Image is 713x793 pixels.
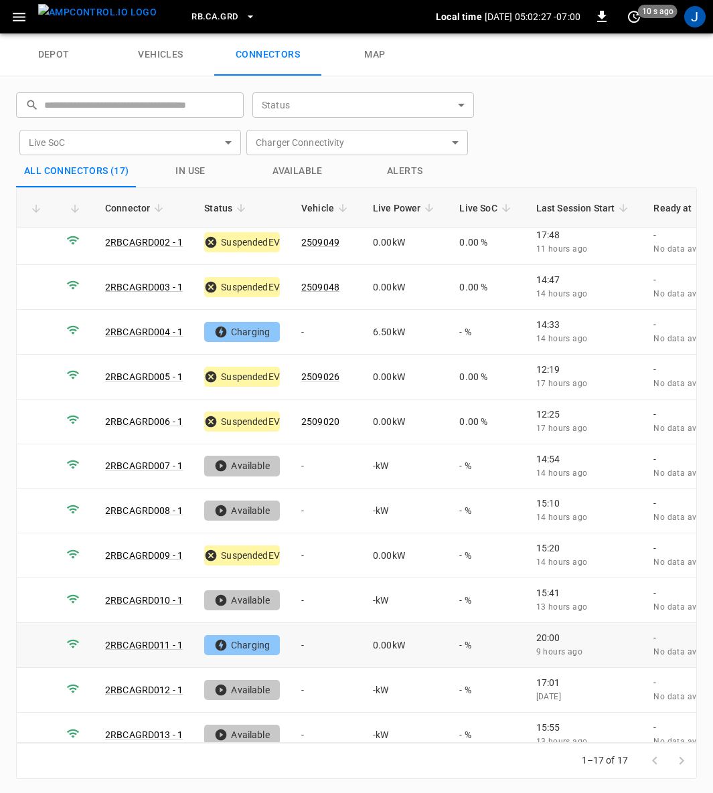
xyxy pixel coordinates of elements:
td: - [291,533,362,578]
p: 15:41 [536,586,633,600]
span: 14 hours ago [536,289,588,298]
span: 10 s ago [638,5,678,18]
span: Last Session Start [536,200,633,216]
span: 13 hours ago [536,737,588,746]
a: 2RBCAGRD009 - 1 [105,550,183,561]
a: 2RBCAGRD005 - 1 [105,371,183,382]
div: Charging [204,322,280,342]
a: 2RBCAGRD011 - 1 [105,640,183,650]
a: 2509026 [301,371,339,382]
span: 14 hours ago [536,468,588,478]
p: 12:25 [536,408,633,421]
span: Ready at [653,200,709,216]
td: - [291,623,362,668]
button: Alerts [351,155,459,187]
p: 14:33 [536,318,633,331]
td: 6.50 kW [362,310,449,355]
span: 11 hours ago [536,244,588,254]
td: - [291,668,362,713]
p: 14:47 [536,273,633,286]
td: 0.00 % [449,220,525,265]
button: in use [137,155,244,187]
td: 0.00 % [449,400,525,444]
a: 2RBCAGRD013 - 1 [105,729,183,740]
button: RB.CA.GRD [186,4,260,30]
button: Available [244,155,351,187]
a: 2RBCAGRD002 - 1 [105,237,183,248]
p: 15:20 [536,541,633,555]
span: 9 hours ago [536,647,582,656]
span: 13 hours ago [536,602,588,612]
p: 17:48 [536,228,633,242]
a: 2RBCAGRD010 - 1 [105,595,183,606]
span: Status [204,200,250,216]
div: Available [204,501,280,521]
a: connectors [214,33,321,76]
div: SuspendedEV [204,545,280,565]
a: 2RBCAGRD007 - 1 [105,460,183,471]
a: 2RBCAGRD008 - 1 [105,505,183,516]
div: Available [204,680,280,700]
span: 17 hours ago [536,424,588,433]
p: Local time [436,10,482,23]
td: 0.00 kW [362,355,449,400]
a: 2RBCAGRD012 - 1 [105,685,183,695]
div: Available [204,590,280,610]
span: 14 hours ago [536,334,588,343]
button: All Connectors (17) [16,155,137,187]
div: Available [204,725,280,745]
div: SuspendedEV [204,412,280,432]
div: Available [204,456,280,476]
td: 0.00 kW [362,533,449,578]
td: - [291,578,362,623]
span: Vehicle [301,200,351,216]
div: SuspendedEV [204,232,280,252]
td: - % [449,489,525,533]
div: profile-icon [684,6,706,27]
td: - [291,489,362,533]
div: Charging [204,635,280,655]
span: Live Power [373,200,439,216]
td: 0.00 kW [362,265,449,310]
td: - [291,444,362,489]
span: Connector [105,200,167,216]
span: RB.CA.GRD [191,9,238,25]
a: 2509049 [301,237,339,248]
span: 14 hours ago [536,513,588,522]
div: SuspendedEV [204,277,280,297]
p: [DATE] 05:02:27 -07:00 [485,10,580,23]
span: Live SoC [459,200,514,216]
a: 2509048 [301,282,339,292]
td: 0.00 % [449,265,525,310]
td: - % [449,533,525,578]
p: 1–17 of 17 [582,754,629,767]
td: - [291,310,362,355]
p: 14:54 [536,452,633,466]
p: 12:19 [536,363,633,376]
span: 17 hours ago [536,379,588,388]
span: 14 hours ago [536,557,588,567]
a: map [321,33,428,76]
td: - [291,713,362,758]
td: - kW [362,489,449,533]
button: set refresh interval [623,6,645,27]
td: - % [449,623,525,668]
td: 0.00 kW [362,220,449,265]
p: 17:01 [536,676,633,689]
td: - % [449,310,525,355]
td: - % [449,578,525,623]
td: - kW [362,444,449,489]
td: - % [449,444,525,489]
a: 2RBCAGRD003 - 1 [105,282,183,292]
td: - kW [362,578,449,623]
p: 20:00 [536,631,633,644]
span: [DATE] [536,692,561,701]
td: - kW [362,668,449,713]
td: 0.00 kW [362,623,449,668]
td: - % [449,668,525,713]
td: - kW [362,713,449,758]
td: 0.00 % [449,355,525,400]
img: ampcontrol.io logo [38,4,157,21]
td: 0.00 kW [362,400,449,444]
a: 2509020 [301,416,339,427]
